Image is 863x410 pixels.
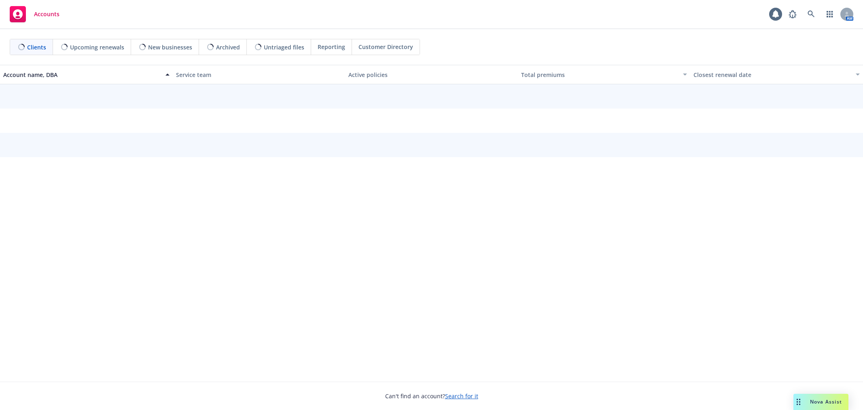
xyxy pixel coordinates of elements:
button: Active policies [345,65,518,84]
button: Service team [173,65,346,84]
a: Switch app [822,6,838,22]
span: Upcoming renewals [70,43,124,51]
a: Search for it [445,392,478,400]
button: Closest renewal date [690,65,863,84]
span: Accounts [34,11,59,17]
div: Account name, DBA [3,70,161,79]
span: New businesses [148,43,192,51]
span: Archived [216,43,240,51]
a: Accounts [6,3,63,26]
a: Report a Bug [785,6,801,22]
a: Search [803,6,819,22]
div: Active policies [348,70,515,79]
span: Customer Directory [358,43,413,51]
span: Can't find an account? [385,392,478,400]
div: Total premiums [521,70,679,79]
span: Clients [27,43,46,51]
button: Nova Assist [793,394,848,410]
button: Total premiums [518,65,691,84]
div: Closest renewal date [693,70,851,79]
span: Nova Assist [810,398,842,405]
div: Drag to move [793,394,804,410]
div: Service team [176,70,342,79]
span: Untriaged files [264,43,304,51]
span: Reporting [318,43,345,51]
